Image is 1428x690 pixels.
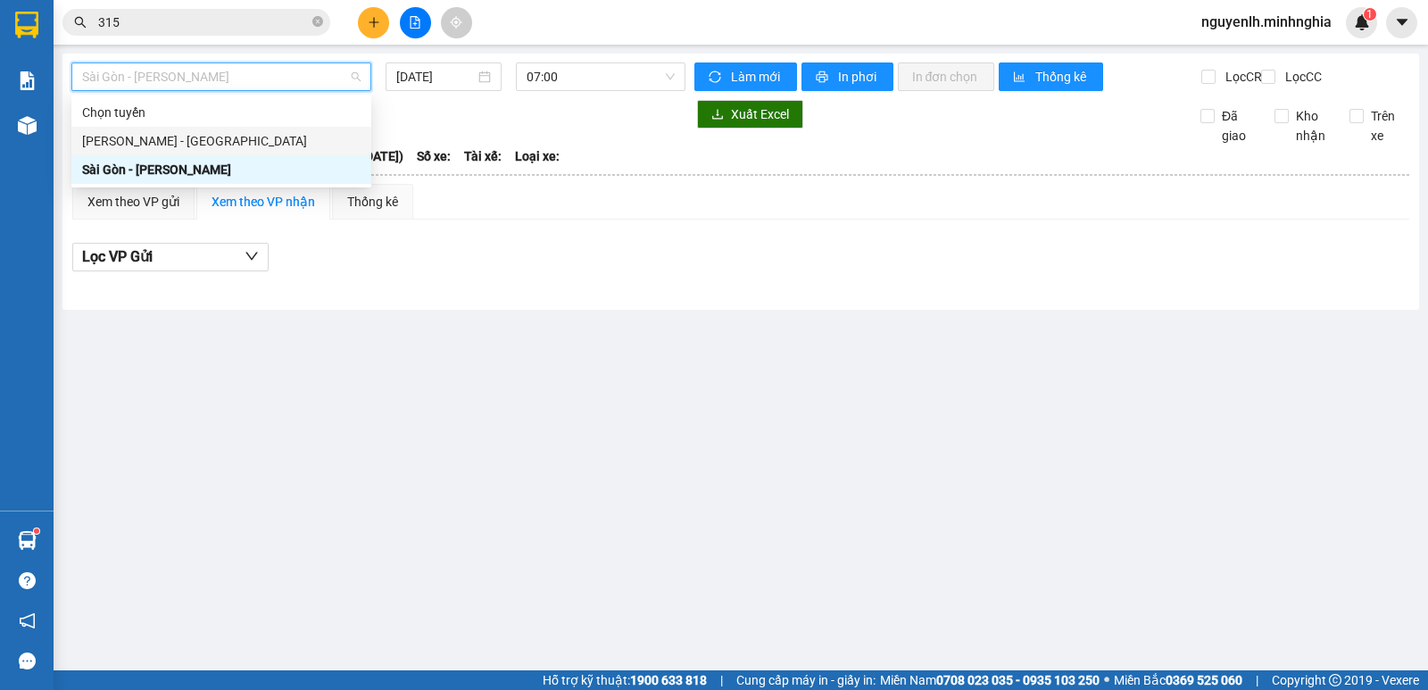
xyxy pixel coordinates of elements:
[515,146,560,166] span: Loại xe:
[1013,71,1028,85] span: bar-chart
[1215,106,1261,145] span: Đã giao
[19,653,36,669] span: message
[1289,106,1335,145] span: Kho nhận
[72,243,269,271] button: Lọc VP Gửi
[1187,11,1346,33] span: nguyenlh.minhnghia
[98,12,309,32] input: Tìm tên, số ĐT hoặc mã đơn
[441,7,472,38] button: aim
[450,16,462,29] span: aim
[103,43,117,57] span: environment
[417,146,451,166] span: Số xe:
[1256,670,1258,690] span: |
[8,39,340,62] li: 01 [PERSON_NAME]
[74,16,87,29] span: search
[1386,7,1417,38] button: caret-down
[409,16,421,29] span: file-add
[312,16,323,27] span: close-circle
[720,670,723,690] span: |
[1364,8,1376,21] sup: 1
[71,127,371,155] div: Phan Rí - Sài Gòn
[816,71,831,85] span: printer
[527,63,674,90] span: 07:00
[697,100,803,129] button: downloadXuất Excel
[630,673,707,687] strong: 1900 633 818
[103,12,253,34] b: [PERSON_NAME]
[936,673,1100,687] strong: 0708 023 035 - 0935 103 250
[71,155,371,184] div: Sài Gòn - Phan Rí
[694,62,797,91] button: syncLàm mới
[1366,8,1373,21] span: 1
[19,612,36,629] span: notification
[82,160,361,179] div: Sài Gòn - [PERSON_NAME]
[1104,677,1109,684] span: ⚪️
[1329,674,1341,686] span: copyright
[347,192,398,212] div: Thống kê
[82,63,361,90] span: Sài Gòn - Phan Rí
[999,62,1103,91] button: bar-chartThống kê
[880,670,1100,690] span: Miền Nam
[19,572,36,589] span: question-circle
[396,67,476,87] input: 13/09/2025
[1218,67,1265,87] span: Lọc CR
[312,14,323,31] span: close-circle
[82,245,153,268] span: Lọc VP Gửi
[103,65,117,79] span: phone
[898,62,995,91] button: In đơn chọn
[18,71,37,90] img: solution-icon
[464,146,502,166] span: Tài xế:
[18,116,37,135] img: warehouse-icon
[8,112,197,141] b: GỬI : Liên Hương
[358,7,389,38] button: plus
[245,249,259,263] span: down
[1166,673,1242,687] strong: 0369 525 060
[400,7,431,38] button: file-add
[838,67,879,87] span: In phơi
[8,62,340,84] li: 02523854854
[8,8,97,97] img: logo.jpg
[709,71,724,85] span: sync
[1278,67,1324,87] span: Lọc CC
[15,12,38,38] img: logo-vxr
[87,192,179,212] div: Xem theo VP gửi
[82,103,361,122] div: Chọn tuyến
[1114,670,1242,690] span: Miền Bắc
[82,131,361,151] div: [PERSON_NAME] - [GEOGRAPHIC_DATA]
[1394,14,1410,30] span: caret-down
[71,98,371,127] div: Chọn tuyến
[543,670,707,690] span: Hỗ trợ kỹ thuật:
[801,62,893,91] button: printerIn phơi
[1354,14,1370,30] img: icon-new-feature
[731,67,783,87] span: Làm mới
[1035,67,1089,87] span: Thống kê
[212,192,315,212] div: Xem theo VP nhận
[736,670,876,690] span: Cung cấp máy in - giấy in:
[1364,106,1410,145] span: Trên xe
[34,528,39,534] sup: 1
[18,531,37,550] img: warehouse-icon
[368,16,380,29] span: plus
